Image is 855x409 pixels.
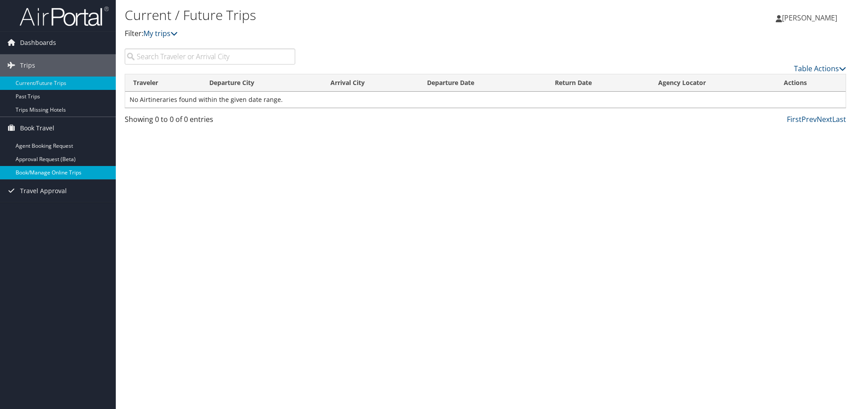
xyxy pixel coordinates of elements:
span: Travel Approval [20,180,67,202]
span: Dashboards [20,32,56,54]
th: Arrival City: activate to sort column ascending [322,74,419,92]
th: Actions [776,74,846,92]
a: Next [817,114,832,124]
div: Showing 0 to 0 of 0 entries [125,114,295,129]
span: Trips [20,54,35,77]
a: Prev [802,114,817,124]
a: Last [832,114,846,124]
p: Filter: [125,28,606,40]
td: No Airtineraries found within the given date range. [125,92,846,108]
th: Agency Locator: activate to sort column ascending [650,74,776,92]
th: Return Date: activate to sort column ascending [547,74,650,92]
a: My trips [143,28,178,38]
input: Search Traveler or Arrival City [125,49,295,65]
span: Book Travel [20,117,54,139]
h1: Current / Future Trips [125,6,606,24]
span: [PERSON_NAME] [782,13,837,23]
img: airportal-logo.png [20,6,109,27]
th: Departure City: activate to sort column ascending [201,74,322,92]
a: [PERSON_NAME] [776,4,846,31]
a: First [787,114,802,124]
a: Table Actions [794,64,846,73]
th: Traveler: activate to sort column ascending [125,74,201,92]
th: Departure Date: activate to sort column descending [419,74,547,92]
